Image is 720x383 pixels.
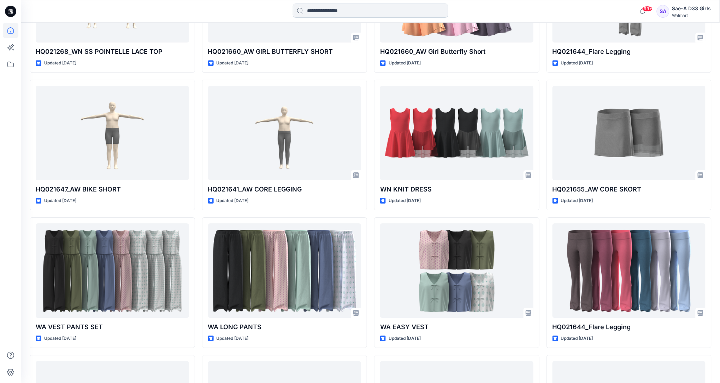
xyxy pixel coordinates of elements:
p: Updated [DATE] [561,197,593,205]
p: Updated [DATE] [389,197,421,205]
a: WA LONG PANTS [208,223,361,318]
p: Updated [DATE] [44,197,76,205]
p: HQ021644_Flare Legging [553,322,706,332]
p: Updated [DATE] [44,335,76,342]
div: Sae-A D33 Girls [672,4,711,13]
p: Updated [DATE] [217,59,249,67]
a: WA EASY VEST [380,223,533,318]
a: HQ021641_AW CORE LEGGING [208,86,361,180]
p: HQ021660_AW GIRL BUTTERFLY SHORT [208,47,361,57]
p: Updated [DATE] [44,59,76,67]
a: WA VEST PANTS SET [36,223,189,318]
p: WA EASY VEST [380,322,533,332]
div: SA [657,5,669,18]
p: Updated [DATE] [561,59,593,67]
p: HQ021647_AW BIKE SHORT [36,184,189,194]
a: WN KNIT DRESS [380,86,533,180]
p: Updated [DATE] [389,59,421,67]
a: HQ021655_AW CORE SKORT [553,86,706,180]
p: HQ021641_AW CORE LEGGING [208,184,361,194]
p: Updated [DATE] [561,335,593,342]
p: HQ021655_AW CORE SKORT [553,184,706,194]
p: WA LONG PANTS [208,322,361,332]
p: HQ021660_AW Girl Butterfly Short [380,47,533,57]
p: HQ021268_WN SS POINTELLE LACE TOP [36,47,189,57]
a: HQ021644_Flare Legging [553,223,706,318]
p: Updated [DATE] [217,335,249,342]
a: HQ021647_AW BIKE SHORT [36,86,189,180]
span: 99+ [642,6,653,12]
p: HQ021644_Flare Legging [553,47,706,57]
p: Updated [DATE] [217,197,249,205]
div: Walmart [672,13,711,18]
p: WN KNIT DRESS [380,184,533,194]
p: WA VEST PANTS SET [36,322,189,332]
p: Updated [DATE] [389,335,421,342]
